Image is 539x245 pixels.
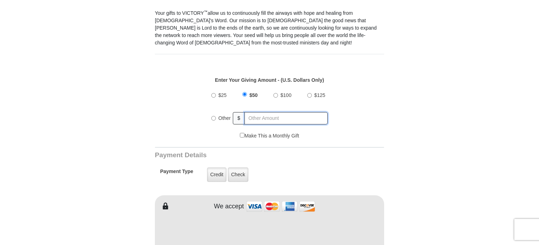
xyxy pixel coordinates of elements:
[249,92,258,98] span: $50
[228,167,248,182] label: Check
[215,77,324,83] strong: Enter Your Giving Amount - (U.S. Dollars Only)
[207,167,226,182] label: Credit
[246,199,316,214] img: credit cards accepted
[155,151,335,159] h3: Payment Details
[233,112,245,124] span: $
[214,203,244,210] h4: We accept
[240,133,244,137] input: Make This a Monthly Gift
[155,10,384,47] p: Your gifts to VICTORY allow us to continuously fill the airways with hope and healing from [DEMOG...
[240,132,299,140] label: Make This a Monthly Gift
[160,169,193,178] h5: Payment Type
[314,92,325,98] span: $125
[204,10,208,14] sup: ™
[280,92,291,98] span: $100
[244,112,328,124] input: Other Amount
[218,92,226,98] span: $25
[218,115,231,121] span: Other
